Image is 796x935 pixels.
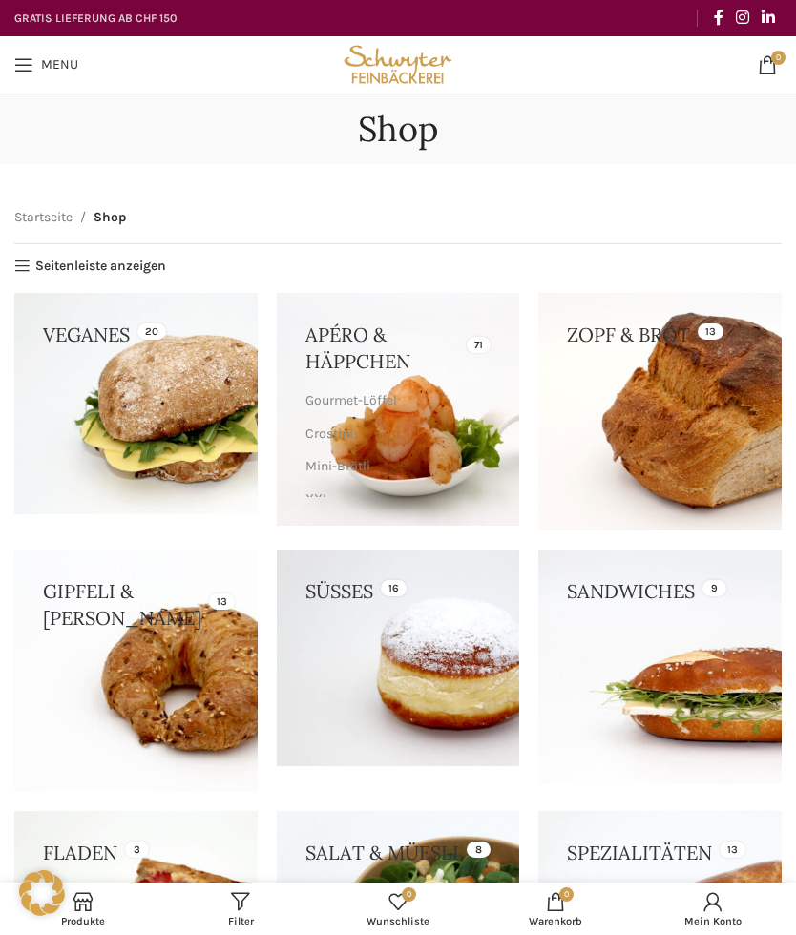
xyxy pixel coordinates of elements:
[305,418,487,450] a: Crostini
[559,887,574,902] span: 0
[305,450,487,483] a: Mini-Brötli
[486,915,624,927] span: Warenkorb
[5,46,88,84] a: Open mobile menu
[320,887,477,930] div: Meine Wunschliste
[14,11,177,25] strong: GRATIS LIEFERUNG AB CHF 150
[94,207,126,228] span: Shop
[340,36,457,93] img: Bäckerei Schwyter
[358,109,438,150] h1: Shop
[402,887,416,902] span: 0
[476,887,634,930] a: 0 Warenkorb
[14,259,166,275] a: Seitenleiste anzeigen
[729,3,755,32] a: Instagram social link
[305,483,487,515] a: XXL
[329,915,468,927] span: Wunschliste
[162,887,320,930] a: Filter
[643,915,782,927] span: Mein Konto
[476,887,634,930] div: My cart
[771,51,786,65] span: 0
[172,915,310,927] span: Filter
[707,3,729,32] a: Facebook social link
[634,887,791,930] a: Mein Konto
[41,58,78,72] span: Menu
[756,3,782,32] a: Linkedin social link
[14,207,126,228] nav: Breadcrumb
[748,46,786,84] a: 0
[320,887,477,930] a: 0 Wunschliste
[340,55,457,72] a: Site logo
[305,384,487,417] a: Gourmet-Löffel
[14,207,73,228] a: Startseite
